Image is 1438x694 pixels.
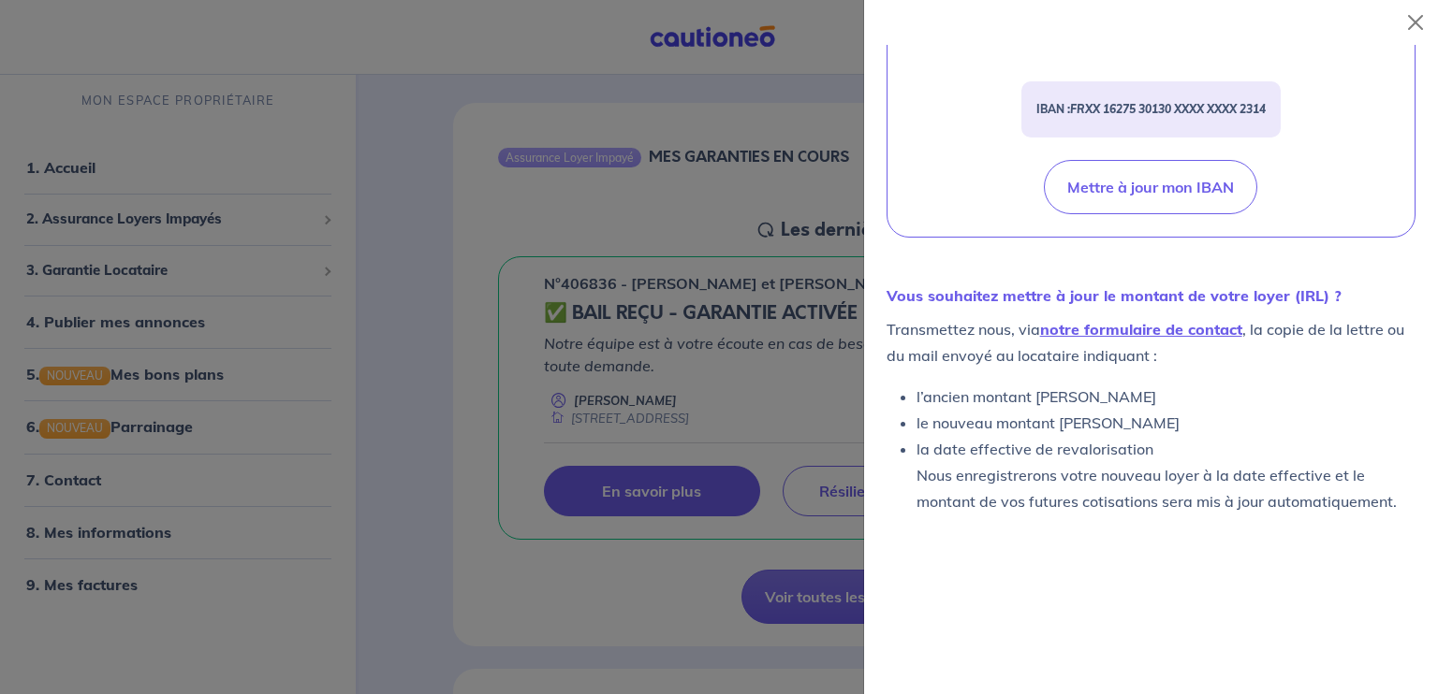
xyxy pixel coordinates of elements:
button: Close [1401,7,1431,37]
em: FRXX 16275 30130 XXXX XXXX 2314 [1070,102,1266,116]
a: notre formulaire de contact [1040,320,1242,339]
li: la date effective de revalorisation Nous enregistrerons votre nouveau loyer à la date effective e... [917,436,1416,514]
li: le nouveau montant [PERSON_NAME] [917,410,1416,436]
li: l’ancien montant [PERSON_NAME] [917,383,1416,410]
strong: IBAN : [1036,102,1266,116]
button: Mettre à jour mon IBAN [1044,160,1257,214]
strong: Vous souhaitez mettre à jour le montant de votre loyer (IRL) ? [887,286,1342,305]
p: Transmettez nous, via , la copie de la lettre ou du mail envoyé au locataire indiquant : [887,316,1416,369]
